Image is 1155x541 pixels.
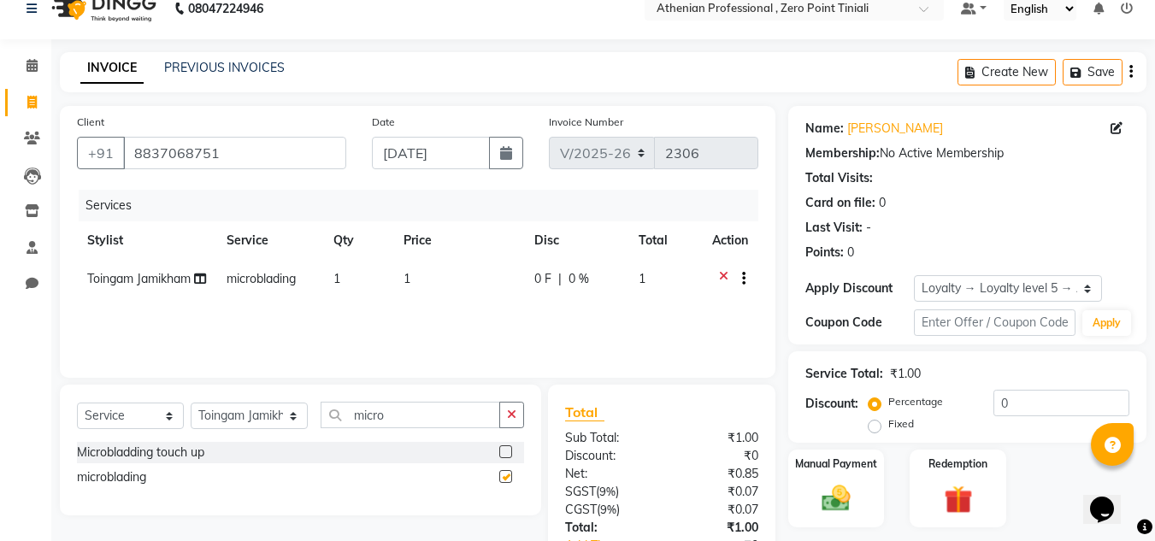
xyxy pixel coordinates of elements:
div: Total: [552,519,662,537]
div: Last Visit: [805,219,863,237]
span: | [558,270,562,288]
img: _cash.svg [813,482,859,515]
div: Net: [552,465,662,483]
div: ( ) [552,501,662,519]
span: CGST [565,502,597,517]
th: Disc [524,221,628,260]
th: Qty [323,221,394,260]
span: SGST [565,484,596,499]
a: PREVIOUS INVOICES [164,60,285,75]
div: - [866,219,871,237]
div: Total Visits: [805,169,873,187]
input: Enter Offer / Coupon Code [914,309,1075,336]
div: Apply Discount [805,279,913,297]
img: _gift.svg [935,482,981,517]
label: Invoice Number [549,115,623,130]
span: Total [565,403,604,421]
div: Sub Total: [552,429,662,447]
div: Name: [805,120,844,138]
label: Fixed [888,416,914,432]
button: Apply [1082,310,1131,336]
div: Discount: [552,447,662,465]
span: Toingam Jamikham [87,271,191,286]
span: 1 [404,271,410,286]
div: ₹0.85 [662,465,771,483]
div: No Active Membership [805,144,1129,162]
div: ₹0.07 [662,501,771,519]
label: Redemption [928,456,987,472]
button: +91 [77,137,125,169]
th: Total [628,221,702,260]
button: Create New [958,59,1056,85]
span: 1 [333,271,340,286]
div: ₹0 [662,447,771,465]
div: Discount: [805,395,858,413]
th: Service [216,221,323,260]
span: 9% [599,485,616,498]
label: Client [77,115,104,130]
th: Action [702,221,758,260]
div: Points: [805,244,844,262]
span: 0 % [569,270,589,288]
th: Price [393,221,524,260]
label: Date [372,115,395,130]
div: Coupon Code [805,314,913,332]
input: Search by Name/Mobile/Email/Code [123,137,346,169]
div: Membership: [805,144,880,162]
div: microblading [77,468,146,486]
div: ( ) [552,483,662,501]
label: Percentage [888,394,943,409]
div: ₹1.00 [890,365,921,383]
div: 0 [847,244,854,262]
span: 0 F [534,270,551,288]
iframe: chat widget [1083,473,1138,524]
a: [PERSON_NAME] [847,120,943,138]
div: ₹1.00 [662,519,771,537]
div: 0 [879,194,886,212]
div: Microbladding touch up [77,444,204,462]
div: ₹1.00 [662,429,771,447]
th: Stylist [77,221,216,260]
input: Search or Scan [321,402,500,428]
div: Services [79,190,771,221]
span: 9% [600,503,616,516]
a: INVOICE [80,53,144,84]
span: microblading [227,271,296,286]
button: Save [1063,59,1123,85]
span: 1 [639,271,645,286]
div: Card on file: [805,194,875,212]
div: ₹0.07 [662,483,771,501]
label: Manual Payment [795,456,877,472]
div: Service Total: [805,365,883,383]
